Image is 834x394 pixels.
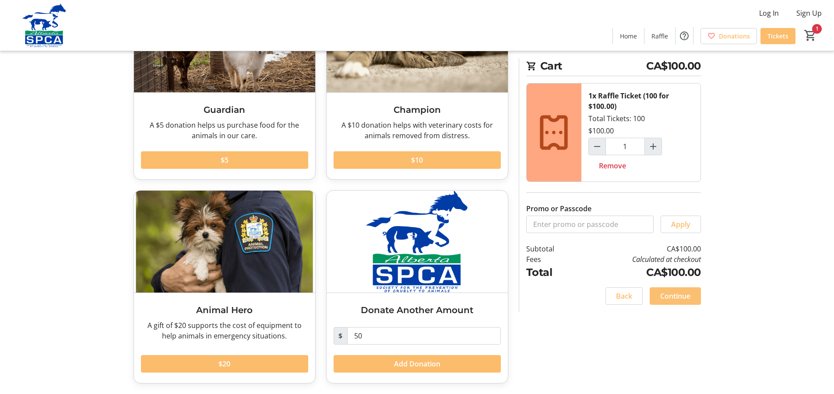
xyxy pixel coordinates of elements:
span: $ [334,327,348,345]
span: Log In [759,8,779,18]
span: Remove [599,160,626,171]
span: Sign Up [796,8,822,18]
span: Home [620,31,637,41]
button: Decrement by one [589,138,605,155]
span: Continue [660,291,690,301]
div: A $10 donation helps with veterinary costs for animals removed from distress. [334,120,501,141]
span: Tickets [767,31,788,41]
img: Alberta SPCA's Logo [5,3,83,47]
div: A gift of $20 supports the cost of equipment to help animals in emergency situations. [141,320,308,341]
span: $5 [221,155,229,165]
button: $5 [141,151,308,169]
span: Add Donation [394,359,440,369]
div: Total Tickets: 100 [581,84,700,181]
span: Apply [671,219,690,230]
td: Fees [526,254,577,265]
a: Donations [700,28,757,44]
a: Tickets [760,28,795,44]
h3: Donate Another Amount [334,303,501,317]
button: Add Donation [334,355,501,373]
button: Log In [752,6,786,20]
button: Cart [802,28,818,43]
h2: Cart [526,58,701,76]
img: Animal Hero [134,191,315,293]
td: CA$100.00 [577,244,700,254]
input: Donation Amount [347,327,501,345]
button: Remove [588,157,637,174]
input: Raffle Ticket (100 for $100.00) Quantity [605,138,645,155]
img: Donate Another Amount [327,191,508,293]
td: Calculated at checkout [577,254,700,265]
a: Home [613,28,644,44]
td: Subtotal [526,244,577,254]
td: Total [526,265,577,280]
button: Help [676,27,693,45]
div: $100.00 [588,126,614,136]
button: Sign Up [789,6,829,20]
span: $10 [411,155,423,165]
div: A $5 donation helps us purchase food for the animals in our care. [141,120,308,141]
button: $20 [141,355,308,373]
label: Promo or Passcode [526,203,591,214]
td: CA$100.00 [577,265,700,280]
button: Increment by one [645,138,662,155]
span: Raffle [651,31,668,41]
button: Back [605,287,643,305]
button: Continue [650,287,701,305]
span: Back [616,291,632,301]
span: $20 [218,359,230,369]
button: Apply [661,216,701,233]
input: Enter promo or passcode [526,216,654,233]
button: $10 [334,151,501,169]
h3: Champion [334,103,501,116]
a: Raffle [644,28,675,44]
span: CA$100.00 [646,58,701,74]
h3: Animal Hero [141,303,308,317]
div: 1x Raffle Ticket (100 for $100.00) [588,91,693,112]
span: Donations [719,31,750,41]
h3: Guardian [141,103,308,116]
